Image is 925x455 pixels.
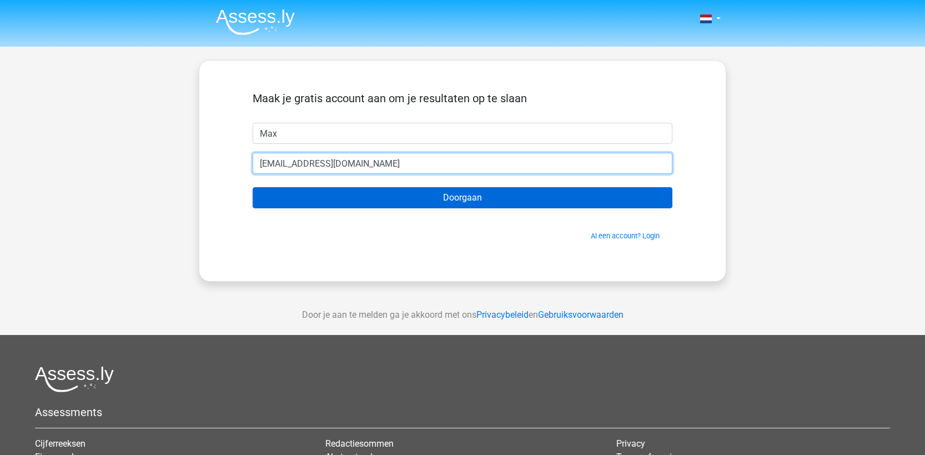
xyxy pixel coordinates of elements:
[35,406,890,419] h5: Assessments
[253,187,672,208] input: Doorgaan
[591,232,660,240] a: Al een account? Login
[253,123,672,144] input: Voornaam
[253,153,672,174] input: Email
[216,9,295,35] img: Assessly
[538,309,624,320] a: Gebruiksvoorwaarden
[35,366,114,392] img: Assessly logo
[325,438,394,449] a: Redactiesommen
[476,309,529,320] a: Privacybeleid
[35,438,86,449] a: Cijferreeksen
[253,92,672,105] h5: Maak je gratis account aan om je resultaten op te slaan
[616,438,645,449] a: Privacy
